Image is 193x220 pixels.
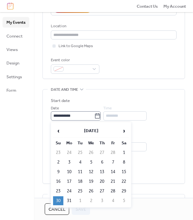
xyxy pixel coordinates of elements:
[7,3,14,10] img: logo
[3,85,29,95] a: Form
[119,158,129,167] td: 8
[59,43,93,49] span: Link to Google Maps
[97,158,107,167] td: 6
[3,17,29,27] a: My Events
[51,105,59,112] span: Date
[53,158,63,167] td: 2
[64,187,74,196] td: 24
[53,148,63,157] td: 23
[75,139,85,148] th: Tu
[51,86,78,93] span: Date and time
[75,148,85,157] td: 25
[53,139,63,148] th: Su
[45,203,69,215] button: Cancel
[51,57,98,63] div: Event color
[119,177,129,186] td: 22
[3,72,29,82] a: Settings
[97,187,107,196] td: 27
[97,177,107,186] td: 20
[53,177,63,186] td: 16
[86,167,96,176] td: 12
[119,196,129,205] td: 5
[75,187,85,196] td: 25
[3,58,29,68] a: Design
[64,139,74,148] th: Mo
[6,19,25,26] span: My Events
[64,158,74,167] td: 3
[75,196,85,205] td: 1
[6,74,22,80] span: Settings
[163,3,186,9] a: My Account
[108,167,118,176] td: 14
[75,158,85,167] td: 4
[3,44,29,55] a: Views
[108,196,118,205] td: 4
[108,187,118,196] td: 28
[119,124,129,137] span: ›
[53,124,63,137] span: ‹
[137,3,158,10] span: Contact Us
[108,177,118,186] td: 21
[97,139,107,148] th: Th
[108,148,118,157] td: 28
[119,148,129,157] td: 1
[49,206,65,213] span: Cancel
[119,139,129,148] th: Sa
[6,60,19,66] span: Design
[97,196,107,205] td: 3
[86,187,96,196] td: 26
[86,148,96,157] td: 26
[103,105,112,112] span: Time
[53,187,63,196] td: 23
[108,158,118,167] td: 7
[51,97,70,104] div: Start date
[75,177,85,186] td: 18
[64,148,74,157] td: 24
[86,158,96,167] td: 5
[6,47,18,53] span: Views
[51,23,175,30] div: Location
[119,167,129,176] td: 15
[86,196,96,205] td: 2
[137,3,158,9] a: Contact Us
[64,196,74,205] td: 31
[119,187,129,196] td: 29
[75,167,85,176] td: 11
[97,148,107,157] td: 27
[6,87,16,94] span: Form
[64,124,118,138] th: [DATE]
[64,167,74,176] td: 10
[86,139,96,148] th: We
[53,167,63,176] td: 9
[64,177,74,186] td: 17
[86,177,96,186] td: 19
[53,196,63,205] td: 30
[97,167,107,176] td: 13
[3,31,29,41] a: Connect
[6,33,23,39] span: Connect
[163,3,186,10] span: My Account
[108,139,118,148] th: Fr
